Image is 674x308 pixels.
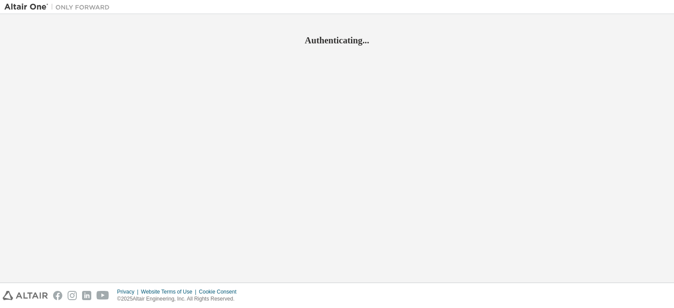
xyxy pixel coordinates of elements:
[4,3,114,11] img: Altair One
[141,288,199,295] div: Website Terms of Use
[4,35,670,46] h2: Authenticating...
[97,291,109,300] img: youtube.svg
[117,288,141,295] div: Privacy
[117,295,242,303] p: © 2025 Altair Engineering, Inc. All Rights Reserved.
[53,291,62,300] img: facebook.svg
[199,288,241,295] div: Cookie Consent
[82,291,91,300] img: linkedin.svg
[3,291,48,300] img: altair_logo.svg
[68,291,77,300] img: instagram.svg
